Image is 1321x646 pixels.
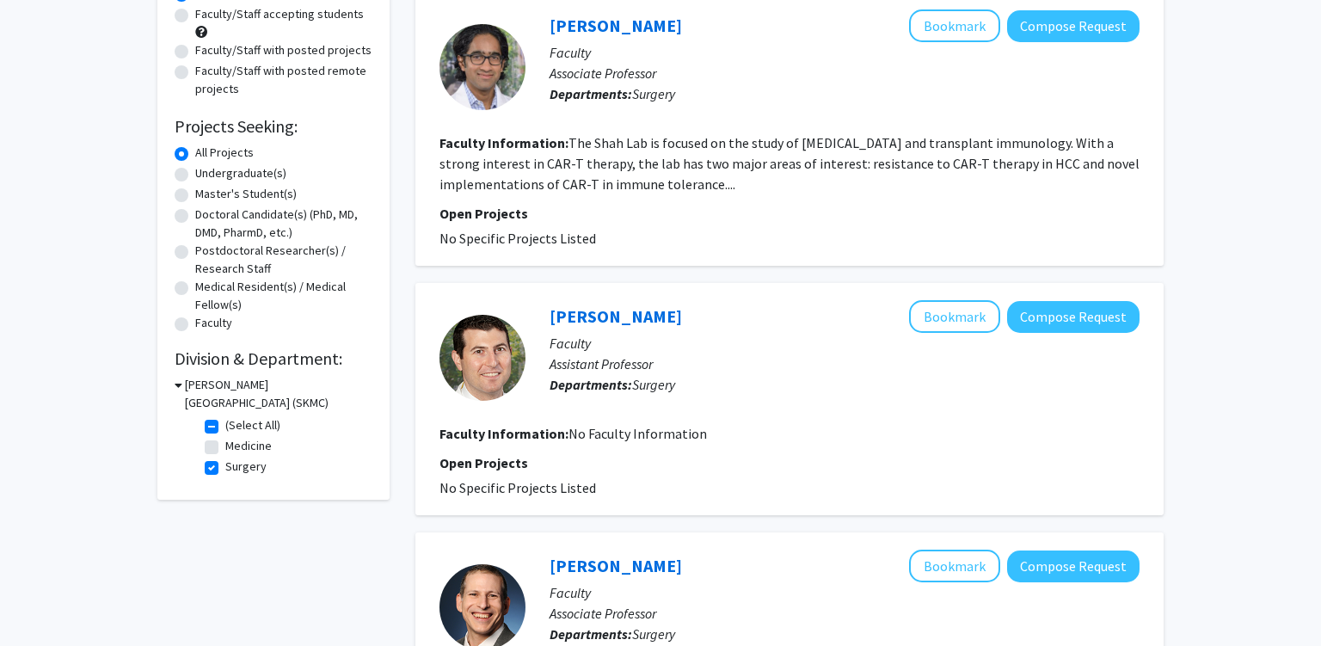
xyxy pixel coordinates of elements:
[1007,301,1140,333] button: Compose Request to Michael Nooromid
[550,63,1140,83] p: Associate Professor
[185,376,372,412] h3: [PERSON_NAME][GEOGRAPHIC_DATA] (SKMC)
[632,85,675,102] span: Surgery
[439,452,1140,473] p: Open Projects
[550,42,1140,63] p: Faculty
[632,376,675,393] span: Surgery
[195,206,372,242] label: Doctoral Candidate(s) (PhD, MD, DMD, PharmD, etc.)
[195,62,372,98] label: Faculty/Staff with posted remote projects
[550,376,632,393] b: Departments:
[550,333,1140,354] p: Faculty
[195,164,286,182] label: Undergraduate(s)
[550,15,682,36] a: [PERSON_NAME]
[175,116,372,137] h2: Projects Seeking:
[550,555,682,576] a: [PERSON_NAME]
[550,582,1140,603] p: Faculty
[225,416,280,434] label: (Select All)
[439,425,568,442] b: Faculty Information:
[439,203,1140,224] p: Open Projects
[1007,10,1140,42] button: Compose Request to Ashesh Shah
[439,479,596,496] span: No Specific Projects Listed
[550,354,1140,374] p: Assistant Professor
[550,305,682,327] a: [PERSON_NAME]
[225,458,267,476] label: Surgery
[909,550,1000,582] button: Add Benjamin Phillips to Bookmarks
[195,5,364,23] label: Faculty/Staff accepting students
[550,603,1140,624] p: Associate Professor
[195,242,372,278] label: Postdoctoral Researcher(s) / Research Staff
[195,278,372,314] label: Medical Resident(s) / Medical Fellow(s)
[225,437,272,455] label: Medicine
[909,300,1000,333] button: Add Michael Nooromid to Bookmarks
[550,85,632,102] b: Departments:
[195,144,254,162] label: All Projects
[439,134,568,151] b: Faculty Information:
[632,625,675,643] span: Surgery
[909,9,1000,42] button: Add Ashesh Shah to Bookmarks
[195,41,372,59] label: Faculty/Staff with posted projects
[13,569,73,633] iframe: Chat
[550,625,632,643] b: Departments:
[175,348,372,369] h2: Division & Department:
[1007,551,1140,582] button: Compose Request to Benjamin Phillips
[195,314,232,332] label: Faculty
[439,134,1140,193] fg-read-more: The Shah Lab is focused on the study of [MEDICAL_DATA] and transplant immunology. With a strong i...
[195,185,297,203] label: Master's Student(s)
[568,425,707,442] span: No Faculty Information
[439,230,596,247] span: No Specific Projects Listed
